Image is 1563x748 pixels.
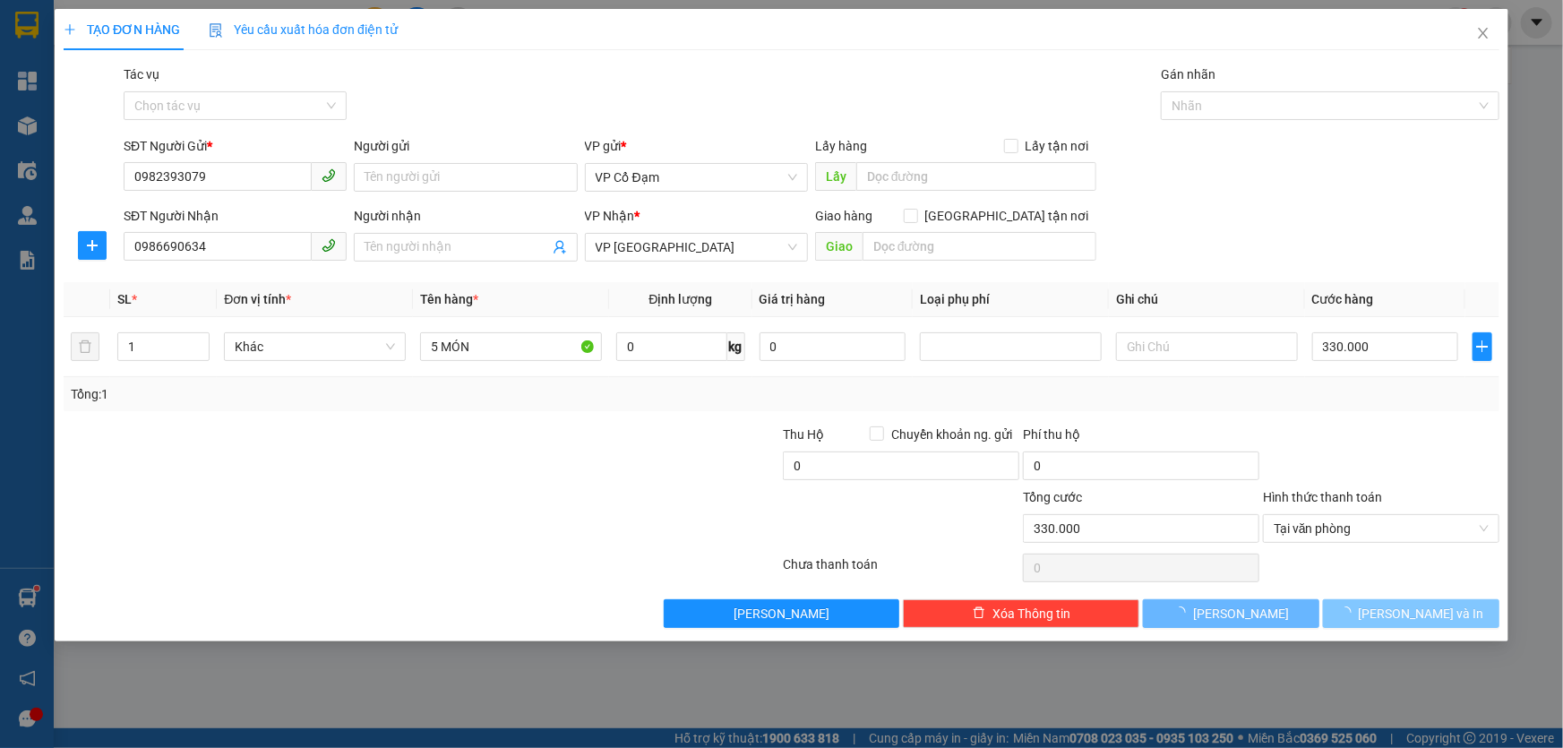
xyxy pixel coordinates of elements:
[585,136,808,156] div: VP gửi
[1143,599,1319,628] button: [PERSON_NAME]
[553,240,567,254] span: user-add
[856,162,1096,191] input: Dọc đường
[235,333,395,360] span: Khác
[783,427,824,442] span: Thu Hộ
[815,232,863,261] span: Giao
[1359,604,1484,623] span: [PERSON_NAME] và In
[815,139,867,153] span: Lấy hàng
[322,168,336,183] span: phone
[420,292,478,306] span: Tên hàng
[913,282,1109,317] th: Loại phụ phí
[884,425,1019,444] span: Chuyển khoản ng. gửi
[209,23,223,38] img: icon
[903,599,1139,628] button: deleteXóa Thông tin
[815,162,856,191] span: Lấy
[760,332,906,361] input: 0
[1339,606,1359,619] span: loading
[734,604,829,623] span: [PERSON_NAME]
[78,231,107,260] button: plus
[64,23,76,36] span: plus
[1023,490,1082,504] span: Tổng cước
[1274,515,1489,542] span: Tại văn phòng
[354,206,577,226] div: Người nhận
[420,332,602,361] input: VD: Bàn, Ghế
[648,292,712,306] span: Định lượng
[71,332,99,361] button: delete
[782,555,1022,586] div: Chưa thanh toán
[322,238,336,253] span: phone
[1476,26,1490,40] span: close
[1458,9,1508,59] button: Close
[71,384,604,404] div: Tổng: 1
[596,234,797,261] span: VP Mỹ Đình
[117,292,132,306] span: SL
[596,164,797,191] span: VP Cổ Đạm
[1173,606,1193,619] span: loading
[1023,425,1259,451] div: Phí thu hộ
[124,136,347,156] div: SĐT Người Gửi
[124,206,347,226] div: SĐT Người Nhận
[79,238,106,253] span: plus
[224,292,291,306] span: Đơn vị tính
[209,22,398,37] span: Yêu cầu xuất hóa đơn điện tử
[1116,332,1298,361] input: Ghi Chú
[1323,599,1499,628] button: [PERSON_NAME] và In
[727,332,745,361] span: kg
[1473,332,1492,361] button: plus
[1193,604,1289,623] span: [PERSON_NAME]
[1473,340,1491,354] span: plus
[354,136,577,156] div: Người gửi
[1018,136,1096,156] span: Lấy tận nơi
[863,232,1096,261] input: Dọc đường
[760,292,826,306] span: Giá trị hàng
[1312,292,1374,306] span: Cước hàng
[992,604,1070,623] span: Xóa Thông tin
[815,209,872,223] span: Giao hàng
[918,206,1096,226] span: [GEOGRAPHIC_DATA] tận nơi
[1161,67,1215,82] label: Gán nhãn
[124,67,159,82] label: Tác vụ
[64,22,180,37] span: TẠO ĐƠN HÀNG
[585,209,635,223] span: VP Nhận
[1263,490,1382,504] label: Hình thức thanh toán
[664,599,900,628] button: [PERSON_NAME]
[1109,282,1305,317] th: Ghi chú
[973,606,985,621] span: delete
